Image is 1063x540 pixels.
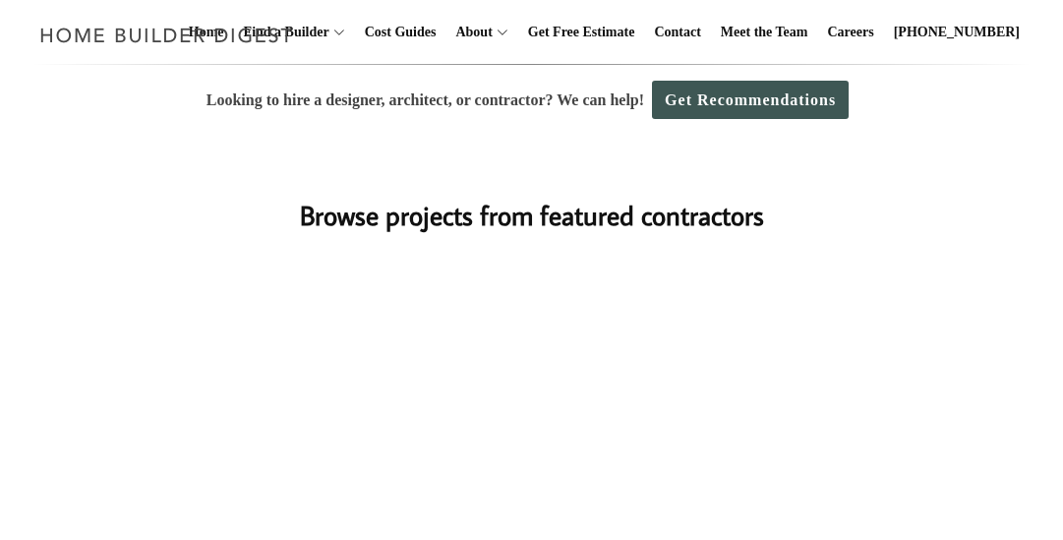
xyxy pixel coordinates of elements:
a: Get Recommendations [652,81,849,119]
a: Meet the Team [713,1,816,64]
h2: Browse projects from featured contractors [140,167,924,235]
img: Home Builder Digest [31,16,302,54]
a: Home [181,1,232,64]
a: [PHONE_NUMBER] [886,1,1028,64]
a: Contact [646,1,708,64]
a: Careers [820,1,882,64]
a: Find a Builder [236,1,329,64]
a: Get Free Estimate [520,1,643,64]
a: Cost Guides [357,1,444,64]
a: About [447,1,492,64]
